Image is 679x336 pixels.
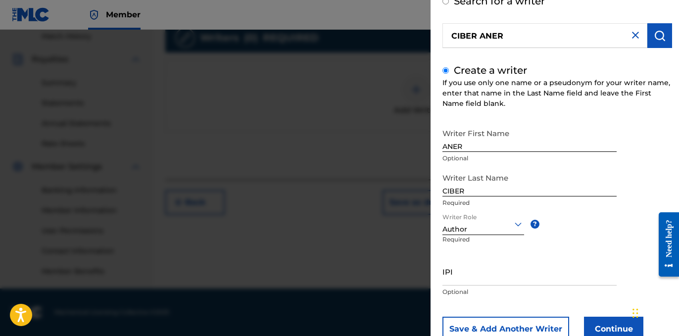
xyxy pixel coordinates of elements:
[442,288,617,296] p: Optional
[442,198,617,207] p: Required
[632,298,638,328] div: Drag
[654,30,666,42] img: Search Works
[531,220,539,229] span: ?
[454,64,527,76] label: Create a writer
[442,235,483,257] p: Required
[630,288,679,336] iframe: Chat Widget
[651,205,679,285] iframe: Resource Center
[442,78,672,109] div: If you use only one name or a pseudonym for your writer name, enter that name in the Last Name fi...
[106,9,141,20] span: Member
[88,9,100,21] img: Top Rightsholder
[442,23,647,48] input: Search writer's name or IPI Number
[630,29,641,41] img: close
[12,7,50,22] img: MLC Logo
[442,154,617,163] p: Optional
